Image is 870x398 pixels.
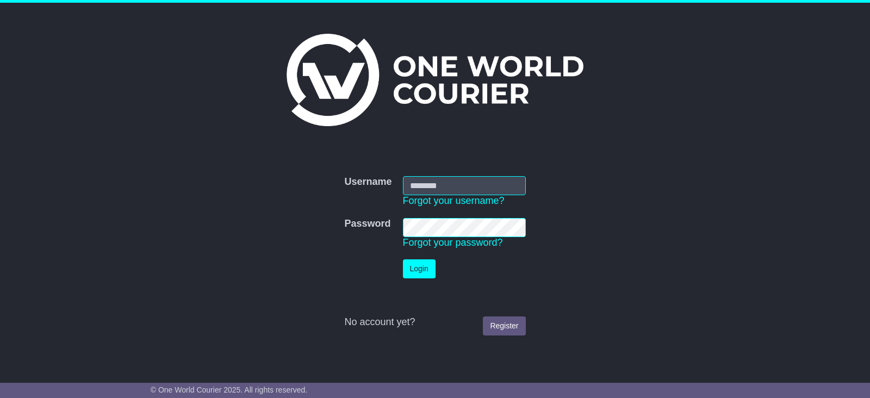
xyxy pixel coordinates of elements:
[403,195,505,206] a: Forgot your username?
[344,218,390,230] label: Password
[151,385,308,394] span: © One World Courier 2025. All rights reserved.
[403,237,503,248] a: Forgot your password?
[483,316,525,335] a: Register
[403,259,436,278] button: Login
[287,34,583,126] img: One World
[344,176,391,188] label: Username
[344,316,525,328] div: No account yet?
